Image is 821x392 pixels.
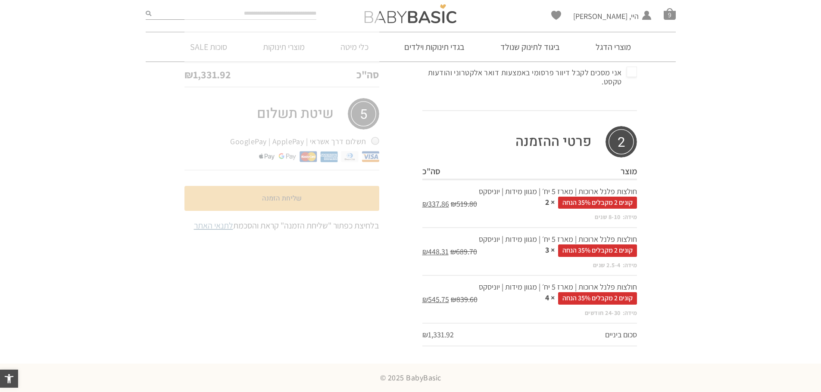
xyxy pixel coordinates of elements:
p: 24-30 חודשים [585,309,621,318]
span: ₪ [450,247,456,256]
bdi: 1,331.92 [422,330,454,340]
span: Wishlist [551,11,561,23]
bdi: 545.75 [422,294,449,304]
span: ₪ [451,199,456,209]
span: אני מסכים לקבל דיוור פרסומי באמצעות דואר אלקטרוני והודעות טקסט. [422,66,637,89]
p: 8-10 שנים [595,213,621,222]
img: Baby Basic בגדי תינוקות וילדים אונליין [365,4,456,23]
strong: × 2 [545,197,555,207]
bdi: 337.86 [422,199,449,209]
dt: מידה: [621,213,637,222]
dt: מידה: [621,309,637,318]
a: Wishlist [551,11,561,20]
a: סל קניות9 [664,8,676,20]
p: © 2025 BabyBasic [146,372,676,383]
h3: פרטי ההזמנה [422,126,637,157]
span: קונים 2 מקבלים 35% הנחה [558,292,637,304]
td: חולצות פלנל ארוכות | מארז 5 יח׳ | מגוון מידות | יוניסקס [478,179,637,228]
dt: מידה: [621,261,637,270]
strong: × 3 [545,245,555,255]
bdi: 448.31 [422,247,449,256]
span: קונים 2 מקבלים 35% הנחה [558,244,637,256]
span: ₪ [422,247,428,256]
bdi: 519.80 [451,199,477,209]
bdi: 839.60 [451,294,478,304]
span: סל קניות [664,8,676,20]
span: ₪ [422,199,428,209]
strong: × 4 [545,293,555,302]
bdi: 689.70 [450,247,477,256]
a: מוצרי הדגל [583,32,644,62]
h3: שיטת תשלום [184,98,379,130]
span: ₪ [422,330,428,340]
span: ₪ [451,294,456,304]
td: חולצות פלנל ארוכות | מארז 5 יח׳ | מגוון מידות | יוניסקס [478,228,637,275]
p: 2.5-4 שנים [593,261,621,270]
th: סכום ביניים [478,323,637,346]
td: חולצות פלנל ארוכות | מארז 5 יח׳ | מגוון מידות | יוניסקס [478,275,637,323]
a: בגדי תינוקות וילדים [391,32,478,62]
th: מוצר [478,164,637,179]
span: קונים 2 מקבלים 35% הנחה [558,197,637,209]
span: ₪ [422,294,428,304]
th: סה"כ [422,164,478,179]
span: החשבון שלי [573,22,639,32]
a: ביגוד לתינוק שנולד [487,32,573,62]
a: סוכות SALE [177,32,240,62]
